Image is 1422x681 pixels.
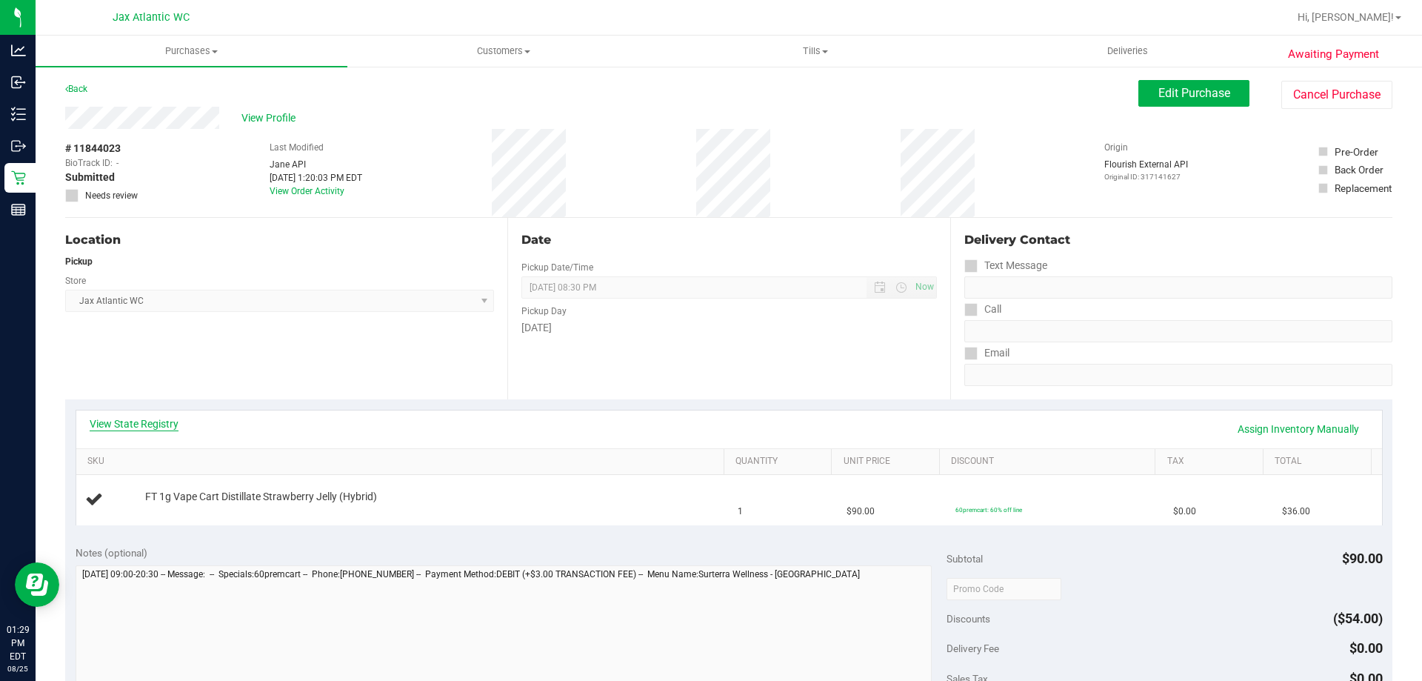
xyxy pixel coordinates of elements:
[1228,416,1369,442] a: Assign Inventory Manually
[270,186,344,196] a: View Order Activity
[1298,11,1394,23] span: Hi, [PERSON_NAME]!
[1104,141,1128,154] label: Origin
[65,256,93,267] strong: Pickup
[65,231,494,249] div: Location
[1104,171,1188,182] p: Original ID: 317141627
[90,416,178,431] a: View State Registry
[1158,86,1230,100] span: Edit Purchase
[521,261,593,274] label: Pickup Date/Time
[348,44,658,58] span: Customers
[36,44,347,58] span: Purchases
[241,110,301,126] span: View Profile
[1288,46,1379,63] span: Awaiting Payment
[270,171,362,185] div: [DATE] 1:20:03 PM EDT
[1333,611,1383,626] span: ($54.00)
[7,623,29,663] p: 01:29 PM EDT
[1335,144,1378,159] div: Pre-Order
[145,490,377,504] span: FT 1g Vape Cart Distillate Strawberry Jelly (Hybrid)
[1281,81,1392,109] button: Cancel Purchase
[11,43,26,58] inline-svg: Analytics
[1335,162,1383,177] div: Back Order
[1335,181,1392,196] div: Replacement
[36,36,347,67] a: Purchases
[521,305,567,318] label: Pickup Day
[521,320,936,336] div: [DATE]
[738,505,743,519] span: 1
[521,231,936,249] div: Date
[1087,44,1168,58] span: Deliveries
[844,456,934,468] a: Unit Price
[735,456,826,468] a: Quantity
[65,141,121,156] span: # 11844023
[85,189,138,202] span: Needs review
[270,158,362,171] div: Jane API
[65,274,86,288] label: Store
[1282,505,1310,519] span: $36.00
[347,36,659,67] a: Customers
[7,663,29,674] p: 08/25
[972,36,1284,67] a: Deliveries
[11,107,26,122] inline-svg: Inventory
[947,578,1061,600] input: Promo Code
[964,255,1047,276] label: Text Message
[15,562,59,607] iframe: Resource center
[847,505,875,519] span: $90.00
[76,547,147,559] span: Notes (optional)
[951,456,1149,468] a: Discount
[947,553,983,565] span: Subtotal
[113,11,190,24] span: Jax Atlantic WC
[947,605,990,632] span: Discounts
[11,139,26,153] inline-svg: Outbound
[65,156,113,170] span: BioTrack ID:
[1349,640,1383,656] span: $0.00
[11,75,26,90] inline-svg: Inbound
[1275,456,1365,468] a: Total
[11,170,26,185] inline-svg: Retail
[1173,505,1196,519] span: $0.00
[1138,80,1249,107] button: Edit Purchase
[955,506,1022,514] span: 60premcart: 60% off line
[964,299,1001,320] label: Call
[65,84,87,94] a: Back
[659,36,971,67] a: Tills
[116,156,118,170] span: -
[1342,551,1383,566] span: $90.00
[964,276,1392,299] input: Format: (999) 999-9999
[65,170,115,185] span: Submitted
[947,642,999,654] span: Delivery Fee
[660,44,970,58] span: Tills
[964,231,1392,249] div: Delivery Contact
[964,320,1392,342] input: Format: (999) 999-9999
[87,456,718,468] a: SKU
[1167,456,1258,468] a: Tax
[270,141,324,154] label: Last Modified
[964,342,1009,364] label: Email
[11,202,26,217] inline-svg: Reports
[1104,158,1188,182] div: Flourish External API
